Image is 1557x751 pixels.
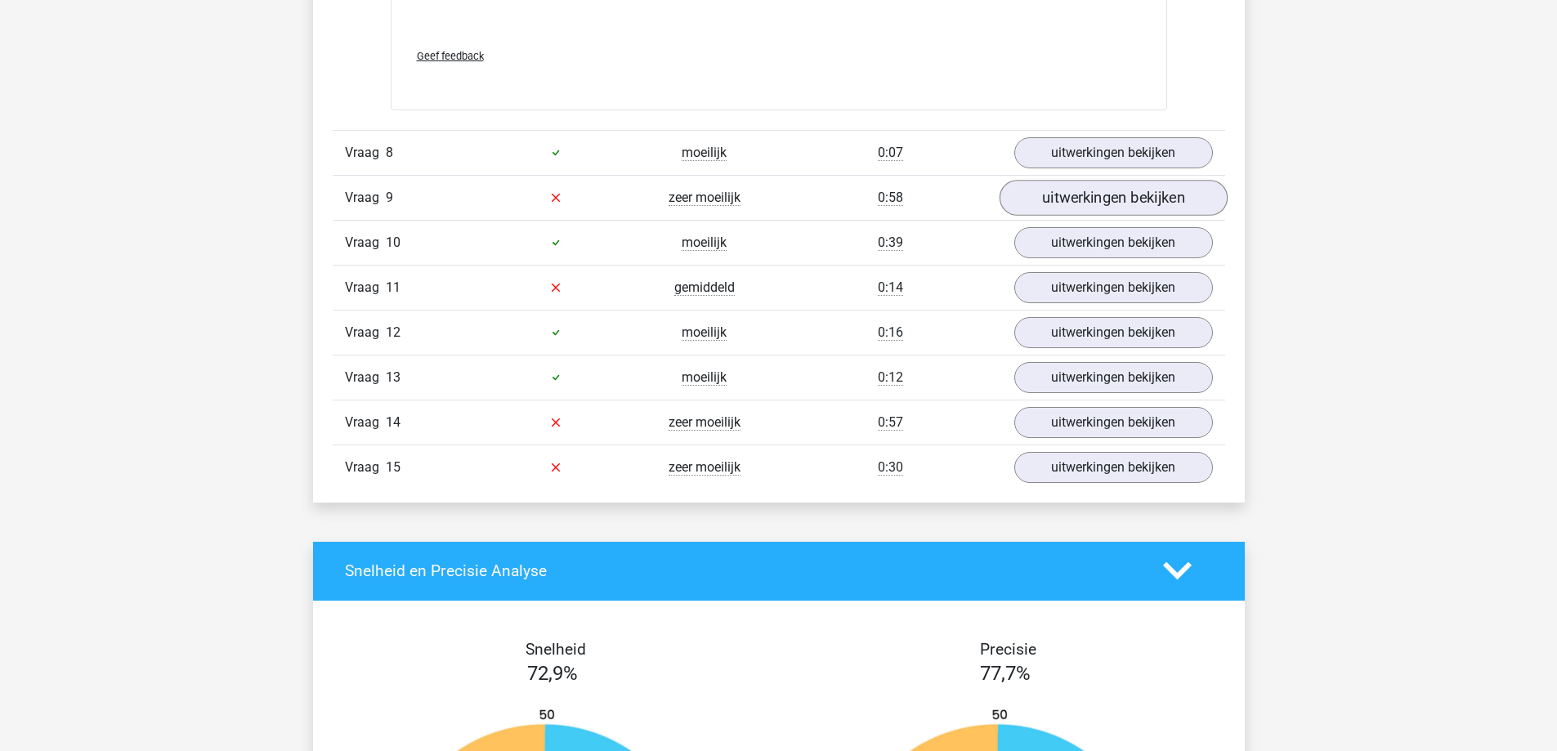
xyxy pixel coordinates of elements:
[527,662,578,685] span: 72,9%
[878,235,903,251] span: 0:39
[386,414,400,430] span: 14
[878,369,903,386] span: 0:12
[345,143,386,163] span: Vraag
[345,413,386,432] span: Vraag
[682,145,727,161] span: moeilijk
[669,414,740,431] span: zeer moeilijk
[386,235,400,250] span: 10
[345,233,386,253] span: Vraag
[878,279,903,296] span: 0:14
[878,324,903,341] span: 0:16
[798,640,1219,659] h4: Precisie
[1014,362,1213,393] a: uitwerkingen bekijken
[1014,137,1213,168] a: uitwerkingen bekijken
[345,188,386,208] span: Vraag
[386,369,400,385] span: 13
[878,145,903,161] span: 0:07
[669,190,740,206] span: zeer moeilijk
[674,279,735,296] span: gemiddeld
[386,324,400,340] span: 12
[669,459,740,476] span: zeer moeilijk
[1014,272,1213,303] a: uitwerkingen bekijken
[999,180,1227,216] a: uitwerkingen bekijken
[1014,407,1213,438] a: uitwerkingen bekijken
[682,369,727,386] span: moeilijk
[386,145,393,160] span: 8
[682,324,727,341] span: moeilijk
[1014,227,1213,258] a: uitwerkingen bekijken
[682,235,727,251] span: moeilijk
[345,323,386,342] span: Vraag
[386,279,400,295] span: 11
[878,190,903,206] span: 0:58
[386,190,393,205] span: 9
[1014,452,1213,483] a: uitwerkingen bekijken
[345,458,386,477] span: Vraag
[345,640,767,659] h4: Snelheid
[386,459,400,475] span: 15
[417,50,484,62] span: Geef feedback
[980,662,1031,685] span: 77,7%
[1014,317,1213,348] a: uitwerkingen bekijken
[345,368,386,387] span: Vraag
[878,459,903,476] span: 0:30
[878,414,903,431] span: 0:57
[345,561,1139,580] h4: Snelheid en Precisie Analyse
[345,278,386,297] span: Vraag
